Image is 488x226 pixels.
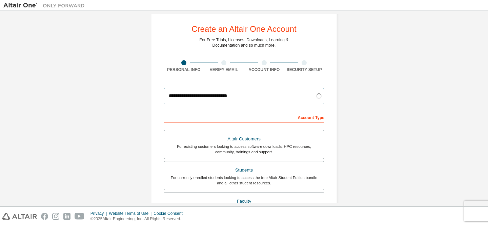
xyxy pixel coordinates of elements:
img: instagram.svg [52,213,59,220]
div: Website Terms of Use [109,211,154,216]
div: Students [168,165,320,175]
img: Altair One [3,2,88,9]
p: © 2025 Altair Engineering, Inc. All Rights Reserved. [90,216,187,222]
div: For currently enrolled students looking to access the free Altair Student Edition bundle and all ... [168,175,320,186]
div: Account Info [244,67,284,72]
img: altair_logo.svg [2,213,37,220]
img: linkedin.svg [63,213,70,220]
div: Cookie Consent [154,211,186,216]
div: Privacy [90,211,109,216]
div: Account Type [164,112,324,122]
div: Create an Altair One Account [191,25,297,33]
div: Faculty [168,197,320,206]
img: facebook.svg [41,213,48,220]
div: For Free Trials, Licenses, Downloads, Learning & Documentation and so much more. [200,37,289,48]
div: For existing customers looking to access software downloads, HPC resources, community, trainings ... [168,144,320,155]
div: Security Setup [284,67,325,72]
div: Altair Customers [168,134,320,144]
img: youtube.svg [75,213,84,220]
div: Personal Info [164,67,204,72]
div: Verify Email [204,67,244,72]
